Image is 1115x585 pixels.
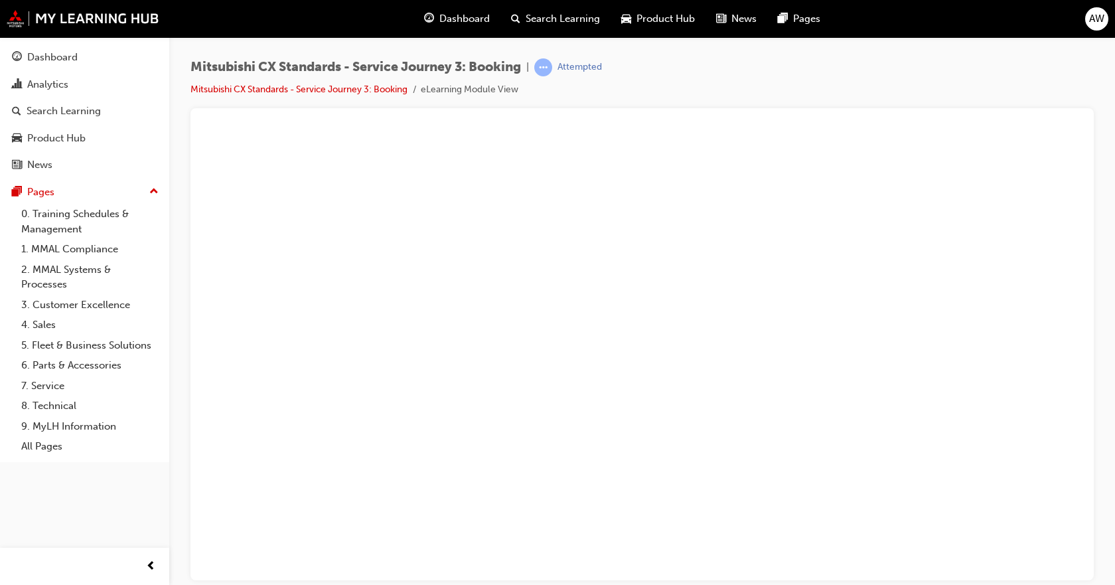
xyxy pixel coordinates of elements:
[146,558,156,575] span: prev-icon
[439,11,490,27] span: Dashboard
[1089,11,1104,27] span: AW
[27,131,86,146] div: Product Hub
[706,5,767,33] a: news-iconNews
[413,5,500,33] a: guage-iconDashboard
[731,11,757,27] span: News
[611,5,706,33] a: car-iconProduct Hub
[500,5,611,33] a: search-iconSearch Learning
[5,42,164,180] button: DashboardAnalyticsSearch LearningProduct HubNews
[16,239,164,260] a: 1. MMAL Compliance
[27,157,52,173] div: News
[5,153,164,177] a: News
[793,11,820,27] span: Pages
[12,52,22,64] span: guage-icon
[27,77,68,92] div: Analytics
[424,11,434,27] span: guage-icon
[5,99,164,124] a: Search Learning
[636,11,695,27] span: Product Hub
[16,260,164,295] a: 2. MMAL Systems & Processes
[5,180,164,205] button: Pages
[27,50,78,65] div: Dashboard
[12,133,22,145] span: car-icon
[190,84,408,95] a: Mitsubishi CX Standards - Service Journey 3: Booking
[16,436,164,457] a: All Pages
[12,159,22,171] span: news-icon
[5,126,164,151] a: Product Hub
[557,61,602,74] div: Attempted
[7,10,159,27] img: mmal
[716,11,726,27] span: news-icon
[534,58,552,76] span: learningRecordVerb_ATTEMPT-icon
[1085,7,1108,31] button: AW
[5,72,164,97] a: Analytics
[16,295,164,315] a: 3. Customer Excellence
[511,11,520,27] span: search-icon
[190,60,521,75] span: Mitsubishi CX Standards - Service Journey 3: Booking
[12,187,22,199] span: pages-icon
[16,355,164,376] a: 6. Parts & Accessories
[27,185,54,200] div: Pages
[16,376,164,396] a: 7. Service
[5,45,164,70] a: Dashboard
[12,79,22,91] span: chart-icon
[16,416,164,437] a: 9. MyLH Information
[526,11,600,27] span: Search Learning
[778,11,788,27] span: pages-icon
[16,204,164,239] a: 0. Training Schedules & Management
[16,315,164,335] a: 4. Sales
[421,82,518,98] li: eLearning Module View
[621,11,631,27] span: car-icon
[27,104,101,119] div: Search Learning
[526,60,529,75] span: |
[149,183,159,201] span: up-icon
[767,5,831,33] a: pages-iconPages
[16,396,164,416] a: 8. Technical
[16,335,164,356] a: 5. Fleet & Business Solutions
[12,106,21,118] span: search-icon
